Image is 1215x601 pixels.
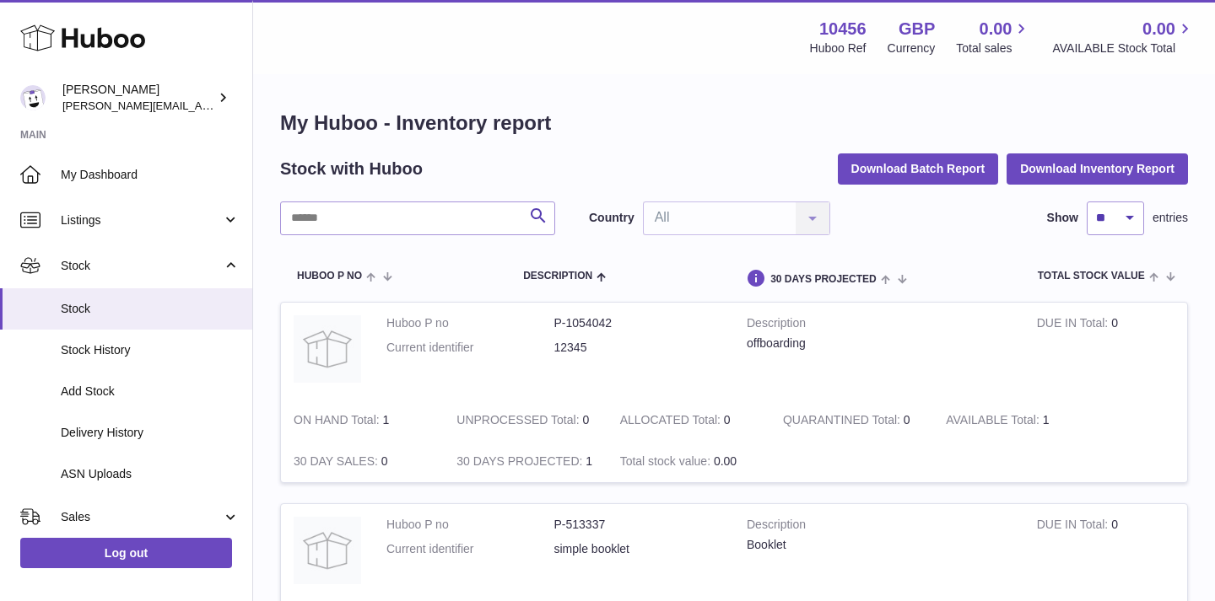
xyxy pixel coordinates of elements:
a: 0.00 AVAILABLE Stock Total [1052,18,1195,56]
strong: QUARANTINED Total [783,413,904,431]
span: Description [523,271,592,282]
img: robert@thesuperpowders.com [20,85,46,110]
button: Download Batch Report [838,153,999,184]
a: 0.00 Total sales [956,18,1031,56]
dt: Huboo P no [386,517,554,533]
dd: 12345 [554,340,722,356]
strong: Description [747,517,1012,537]
strong: DUE IN Total [1037,316,1111,334]
a: Log out [20,538,232,568]
td: 1 [933,400,1096,441]
span: 0.00 [980,18,1012,40]
label: Show [1047,210,1078,226]
span: Total sales [956,40,1031,56]
strong: Total stock value [620,454,714,472]
dd: simple booklet [554,541,722,557]
span: 0.00 [1142,18,1175,40]
td: 1 [444,441,607,482]
td: 0 [281,441,444,482]
div: [PERSON_NAME] [62,82,214,114]
span: Stock [61,301,240,317]
h1: My Huboo - Inventory report [280,110,1188,137]
img: product image [294,517,361,584]
span: [PERSON_NAME][EMAIL_ADDRESS][DOMAIN_NAME] [62,99,338,112]
span: Delivery History [61,425,240,441]
img: product image [294,315,361,383]
td: 0 [1024,303,1187,400]
div: Currency [888,40,936,56]
span: Sales [61,509,222,525]
strong: GBP [899,18,935,40]
span: Stock History [61,342,240,358]
span: entries [1153,210,1188,226]
dt: Current identifier [386,541,554,557]
span: Total stock value [1038,271,1145,282]
span: Huboo P no [297,271,362,282]
strong: 10456 [819,18,867,40]
span: Add Stock [61,384,240,400]
strong: Description [747,315,1012,335]
strong: UNPROCESSED Total [456,413,582,431]
div: Booklet [747,537,1012,553]
span: Stock [61,258,222,274]
span: 0.00 [714,454,737,468]
td: 0 [1024,504,1187,601]
div: Huboo Ref [810,40,867,56]
span: My Dashboard [61,167,240,183]
dd: P-513337 [554,517,722,533]
dt: Huboo P no [386,315,554,331]
button: Download Inventory Report [1007,153,1188,184]
dd: P-1054042 [554,315,722,331]
label: Country [589,210,634,226]
strong: ON HAND Total [294,413,383,431]
td: 0 [607,400,770,441]
h2: Stock with Huboo [280,158,423,180]
span: ASN Uploads [61,466,240,482]
dt: Current identifier [386,340,554,356]
strong: DUE IN Total [1037,518,1111,535]
span: 30 DAYS PROJECTED [770,274,877,285]
strong: 30 DAYS PROJECTED [456,454,586,472]
strong: AVAILABLE Total [946,413,1042,431]
span: Listings [61,212,222,228]
td: 1 [281,400,444,441]
strong: ALLOCATED Total [620,413,724,431]
strong: 30 DAY SALES [294,454,381,472]
td: 0 [444,400,607,441]
span: AVAILABLE Stock Total [1052,40,1195,56]
div: offboarding [747,335,1012,351]
span: 0 [904,413,910,427]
